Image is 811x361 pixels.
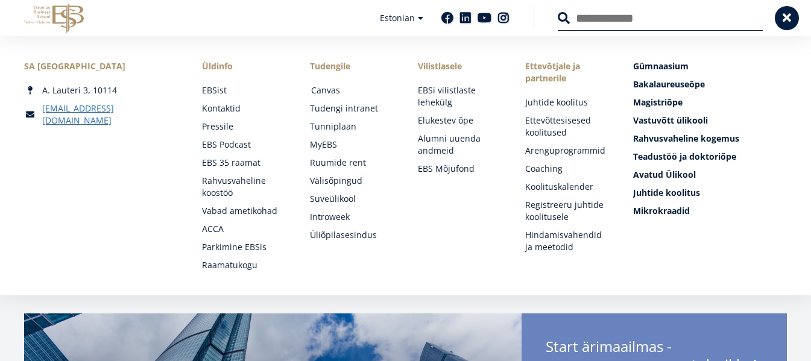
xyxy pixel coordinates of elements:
span: Üldinfo [202,60,286,72]
a: Canvas [311,84,395,96]
a: Arenguprogrammid [525,145,609,157]
a: MyEBS [310,139,394,151]
a: Youtube [478,12,491,24]
span: Teadustöö ja doktoriõpe [633,151,736,162]
a: Juhtide koolitus [633,187,787,199]
a: Parkimine EBSis [202,241,286,253]
a: EBS Podcast [202,139,286,151]
a: Introweek [310,211,394,223]
a: EBSi vilistlaste lehekülg [418,84,502,108]
a: EBS Mõjufond [418,163,502,175]
a: Tunniplaan [310,121,394,133]
a: Tudengi intranet [310,102,394,115]
a: Raamatukogu [202,259,286,271]
a: Koolituskalender [525,181,609,193]
a: [EMAIL_ADDRESS][DOMAIN_NAME] [42,102,178,127]
a: Vabad ametikohad [202,205,286,217]
span: Rahvusvaheline kogemus [633,133,739,144]
span: Vastuvõtt ülikooli [633,115,708,126]
span: Ettevõtjale ja partnerile [525,60,609,84]
span: Mikrokraadid [633,205,690,216]
span: Avatud Ülikool [633,169,696,180]
a: Hindamisvahendid ja meetodid [525,229,609,253]
a: Ettevõttesisesed koolitused [525,115,609,139]
span: Bakalaureuseõpe [633,78,705,90]
a: Linkedin [459,12,472,24]
a: Gümnaasium [633,60,787,72]
a: Instagram [497,12,510,24]
span: Vilistlasele [418,60,502,72]
a: EBSist [202,84,286,96]
a: Magistriõpe [633,96,787,108]
a: Bakalaureuseõpe [633,78,787,90]
a: Ruumide rent [310,157,394,169]
a: Välisõpingud [310,175,394,187]
span: Magistriõpe [633,96,683,108]
a: EBS 35 raamat [202,157,286,169]
a: Tudengile [310,60,394,72]
a: Facebook [441,12,453,24]
a: Pressile [202,121,286,133]
a: Teadustöö ja doktoriõpe [633,151,787,163]
a: ACCA [202,223,286,235]
a: Kontaktid [202,102,286,115]
a: Juhtide koolitus [525,96,609,108]
div: SA [GEOGRAPHIC_DATA] [24,60,178,72]
a: Elukestev õpe [418,115,502,127]
a: Rahvusvaheline kogemus [633,133,787,145]
span: Juhtide koolitus [633,187,700,198]
a: Üliõpilasesindus [310,229,394,241]
a: Rahvusvaheline koostöö [202,175,286,199]
a: Avatud Ülikool [633,169,787,181]
span: Gümnaasium [633,60,689,72]
a: Coaching [525,163,609,175]
a: Vastuvõtt ülikooli [633,115,787,127]
div: A. Lauteri 3, 10114 [24,84,178,96]
a: Registreeru juhtide koolitusele [525,199,609,223]
a: Suveülikool [310,193,394,205]
a: Mikrokraadid [633,205,787,217]
a: Alumni uuenda andmeid [418,133,502,157]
